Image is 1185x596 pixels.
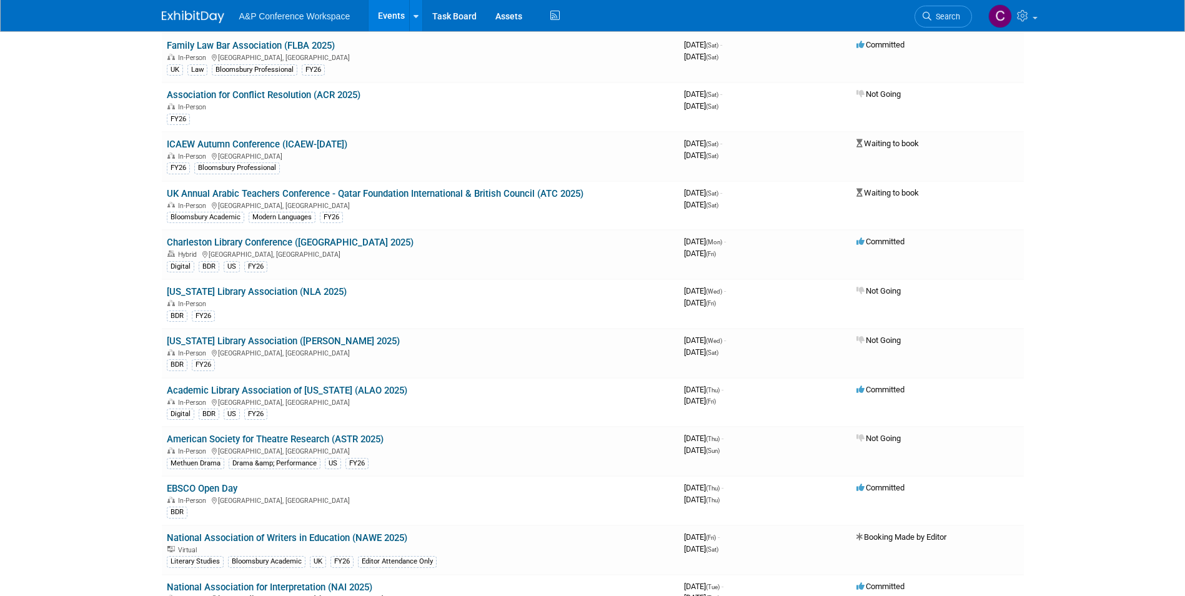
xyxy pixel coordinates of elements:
img: ExhibitDay [162,11,224,23]
span: (Thu) [706,387,720,394]
span: [DATE] [684,40,722,49]
div: BDR [167,359,187,370]
span: [DATE] [684,445,720,455]
img: In-Person Event [167,54,175,60]
span: - [724,237,726,246]
span: Committed [856,40,905,49]
a: ICAEW Autumn Conference (ICAEW-[DATE]) [167,139,347,150]
span: (Tue) [706,584,720,590]
a: American Society for Theatre Research (ASTR 2025) [167,434,384,445]
span: - [724,286,726,296]
span: (Wed) [706,337,722,344]
img: In-Person Event [167,300,175,306]
div: FY26 [167,114,190,125]
span: [DATE] [684,298,716,307]
span: [DATE] [684,483,723,492]
div: [GEOGRAPHIC_DATA], [GEOGRAPHIC_DATA] [167,397,674,407]
div: Digital [167,409,194,420]
div: [GEOGRAPHIC_DATA], [GEOGRAPHIC_DATA] [167,200,674,210]
span: [DATE] [684,434,723,443]
span: - [718,532,720,542]
span: - [720,40,722,49]
span: In-Person [178,399,210,407]
img: In-Person Event [167,152,175,159]
div: BDR [199,409,219,420]
span: Committed [856,582,905,591]
img: Hybrid Event [167,251,175,257]
div: [GEOGRAPHIC_DATA], [GEOGRAPHIC_DATA] [167,249,674,259]
span: [DATE] [684,200,718,209]
span: [DATE] [684,249,716,258]
span: Search [931,12,960,21]
span: (Mon) [706,239,722,246]
span: (Thu) [706,435,720,442]
div: Literary Studies [167,556,224,567]
span: [DATE] [684,396,716,405]
div: FY26 [345,458,369,469]
div: FY26 [244,261,267,272]
span: (Sat) [706,349,718,356]
span: - [721,483,723,492]
span: In-Person [178,447,210,455]
span: [DATE] [684,335,726,345]
span: [DATE] [684,582,723,591]
div: Law [187,64,207,76]
span: [DATE] [684,495,720,504]
img: In-Person Event [167,497,175,503]
div: FY26 [330,556,354,567]
div: FY26 [167,162,190,174]
span: - [724,335,726,345]
span: (Fri) [706,398,716,405]
span: In-Person [178,54,210,62]
img: In-Person Event [167,103,175,109]
a: EBSCO Open Day [167,483,237,494]
span: [DATE] [684,52,718,61]
a: National Association of Writers in Education (NAWE 2025) [167,532,407,544]
img: Cyanne Stonesmith [988,4,1012,28]
div: FY26 [192,359,215,370]
span: In-Person [178,300,210,308]
span: In-Person [178,202,210,210]
span: [DATE] [684,544,718,554]
span: Not Going [856,434,901,443]
div: Bloomsbury Professional [194,162,280,174]
a: UK Annual Arabic Teachers Conference - Qatar Foundation International & British Council (ATC 2025) [167,188,583,199]
span: Committed [856,385,905,394]
div: Bloomsbury Academic [228,556,305,567]
span: (Sun) [706,447,720,454]
div: Digital [167,261,194,272]
span: In-Person [178,103,210,111]
span: (Sat) [706,546,718,553]
div: [GEOGRAPHIC_DATA] [167,151,674,161]
div: Methuen Drama [167,458,224,469]
span: (Sat) [706,141,718,147]
div: [GEOGRAPHIC_DATA], [GEOGRAPHIC_DATA] [167,347,674,357]
span: (Sat) [706,103,718,110]
a: Family Law Bar Association (FLBA 2025) [167,40,335,51]
span: - [721,434,723,443]
span: [DATE] [684,385,723,394]
span: (Sat) [706,42,718,49]
span: Waiting to book [856,188,919,197]
span: Booking Made by Editor [856,532,946,542]
a: [US_STATE] Library Association ([PERSON_NAME] 2025) [167,335,400,347]
div: UK [167,64,183,76]
span: (Fri) [706,300,716,307]
div: [GEOGRAPHIC_DATA], [GEOGRAPHIC_DATA] [167,445,674,455]
span: [DATE] [684,188,722,197]
span: (Thu) [706,485,720,492]
span: (Sat) [706,152,718,159]
div: Editor Attendance Only [358,556,437,567]
span: Not Going [856,335,901,345]
span: [DATE] [684,139,722,148]
img: In-Person Event [167,202,175,208]
div: Modern Languages [249,212,315,223]
span: Hybrid [178,251,201,259]
span: Committed [856,483,905,492]
div: US [325,458,341,469]
span: - [720,139,722,148]
span: Waiting to book [856,139,919,148]
div: FY26 [244,409,267,420]
span: [DATE] [684,286,726,296]
a: National Association for Interpretation (NAI 2025) [167,582,372,593]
